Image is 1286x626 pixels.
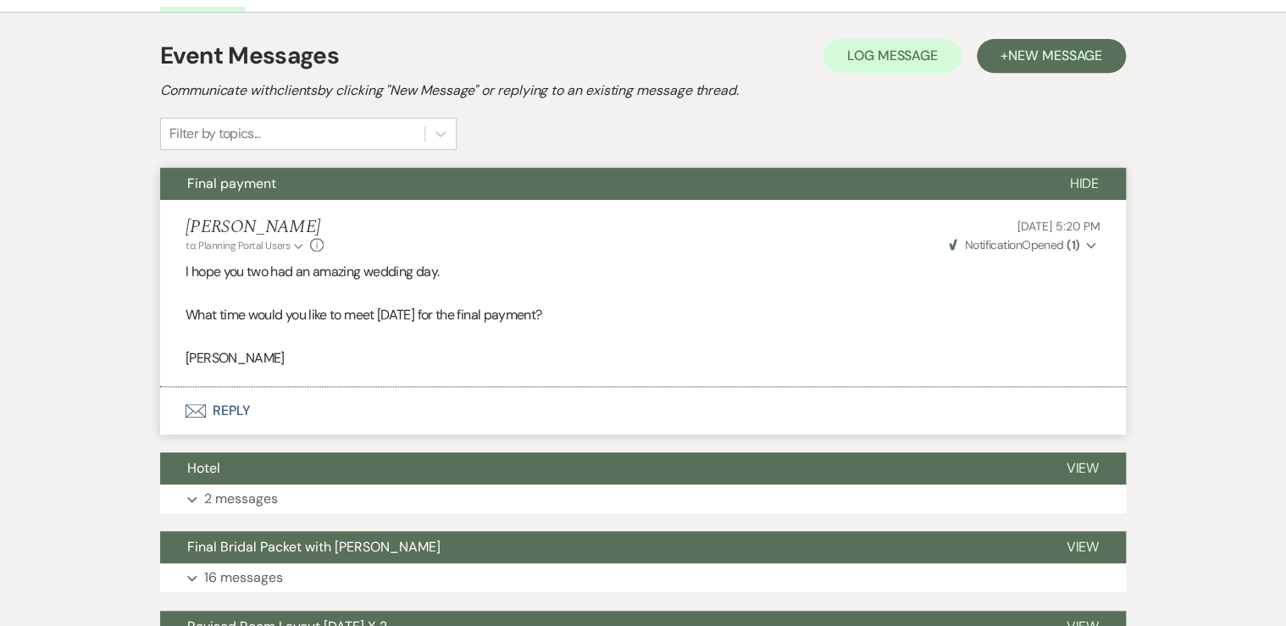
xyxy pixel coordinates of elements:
[1066,459,1099,477] span: View
[169,124,260,144] div: Filter by topics...
[160,168,1042,200] button: Final payment
[186,261,1100,283] p: I hope you two had an amazing wedding day.
[160,531,1039,563] button: Final Bridal Packet with [PERSON_NAME]
[160,485,1126,513] button: 2 messages
[186,217,324,238] h5: [PERSON_NAME]
[186,347,1100,369] p: [PERSON_NAME]
[186,304,1100,326] p: What time would you like to meet [DATE] for the final payment?
[1039,452,1126,485] button: View
[160,387,1126,435] button: Reply
[1042,168,1126,200] button: Hide
[160,38,339,74] h1: Event Messages
[946,236,1100,254] button: NotificationOpened (1)
[964,237,1021,252] span: Notification
[160,452,1039,485] button: Hotel
[204,488,278,510] p: 2 messages
[977,39,1126,73] button: +New Message
[160,563,1126,592] button: 16 messages
[160,80,1126,101] h2: Communicate with clients by clicking "New Message" or replying to an existing message thread.
[187,175,276,192] span: Final payment
[949,237,1079,252] span: Opened
[1067,237,1079,252] strong: ( 1 )
[186,238,306,253] button: to: Planning Portal Users
[1069,175,1099,192] span: Hide
[1039,531,1126,563] button: View
[187,538,441,556] span: Final Bridal Packet with [PERSON_NAME]
[204,567,283,589] p: 16 messages
[823,39,962,73] button: Log Message
[1017,219,1100,234] span: [DATE] 5:20 PM
[186,239,290,252] span: to: Planning Portal Users
[1066,538,1099,556] span: View
[847,47,938,64] span: Log Message
[187,459,220,477] span: Hotel
[1008,47,1102,64] span: New Message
